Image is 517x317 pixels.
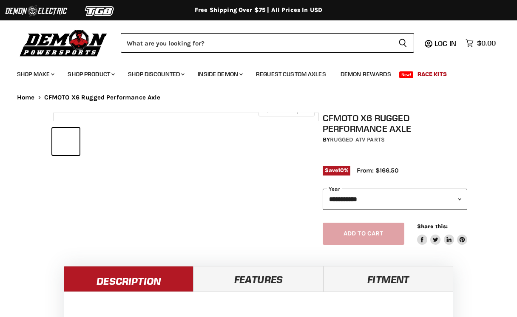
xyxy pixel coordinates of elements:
[417,223,448,229] span: Share this:
[64,266,193,292] a: Description
[52,128,80,155] button: IMAGE thumbnail
[435,39,456,48] span: Log in
[4,3,68,19] img: Demon Electric Logo 2
[330,136,385,143] a: Rugged ATV Parts
[17,94,35,101] a: Home
[392,33,414,53] button: Search
[122,65,190,83] a: Shop Discounted
[263,107,310,113] span: Click to expand
[11,62,494,83] ul: Main menu
[68,3,132,19] img: TGB Logo 2
[193,266,323,292] a: Features
[44,94,161,101] span: CFMOTO X6 Rugged Performance Axle
[191,65,248,83] a: Inside Demon
[250,65,332,83] a: Request Custom Axles
[431,40,461,47] a: Log in
[399,71,414,78] span: New!
[417,223,468,245] aside: Share this:
[323,113,468,134] h1: CFMOTO X6 Rugged Performance Axle
[323,135,468,144] div: by
[17,28,110,58] img: Demon Powersports
[323,166,351,175] span: Save %
[324,266,453,292] a: Fitment
[334,65,398,83] a: Demon Rewards
[61,65,120,83] a: Shop Product
[338,167,344,173] span: 10
[11,65,60,83] a: Shop Make
[411,65,453,83] a: Race Kits
[477,39,496,47] span: $0.00
[121,33,414,53] form: Product
[323,189,468,209] select: year
[461,37,500,49] a: $0.00
[357,167,398,174] span: From: $166.50
[121,33,392,53] input: Search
